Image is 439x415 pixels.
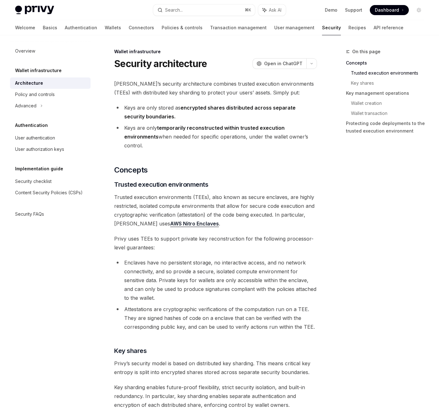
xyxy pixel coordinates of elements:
a: Key management operations [346,88,429,98]
span: Key shares [114,346,147,355]
a: Wallet transaction [351,108,429,118]
a: User authorization keys [10,144,91,155]
a: Wallet creation [351,98,429,108]
a: Security FAQs [10,208,91,220]
h1: Security architecture [114,58,207,69]
a: Trusted execution environments [351,68,429,78]
li: Enclaves have no persistent storage, no interactive access, and no network connectivity, and so p... [114,258,317,302]
li: Keys are only stored as [114,103,317,121]
a: Recipes [348,20,366,35]
button: Search...⌘K [153,4,255,16]
button: Open in ChatGPT [253,58,306,69]
div: Policy and controls [15,91,55,98]
span: Ask AI [269,7,281,13]
div: Content Security Policies (CSPs) [15,189,83,196]
li: Attestations are cryptographic verifications of the computation run on a TEE. They are signed has... [114,305,317,331]
a: Demo [325,7,337,13]
a: Overview [10,45,91,57]
div: Search... [165,6,183,14]
span: ⌘ K [245,8,251,13]
a: Security checklist [10,176,91,187]
a: Dashboard [370,5,409,15]
a: Key shares [351,78,429,88]
a: Protecting code deployments to the trusted execution environment [346,118,429,136]
a: Content Security Policies (CSPs) [10,187,91,198]
div: Security FAQs [15,210,44,218]
a: Concepts [346,58,429,68]
span: [PERSON_NAME]’s security architecture combines trusted execution environments (TEEs) with distrib... [114,79,317,97]
div: Architecture [15,79,43,87]
span: Trusted execution environments [114,180,208,189]
a: AWS Nitro Enclaves [170,220,219,227]
span: Key sharding enables future-proof flexibility, strict security isolation, and built-in redundancy... [114,383,317,409]
a: Architecture [10,77,91,89]
h5: Authentication [15,122,48,129]
a: User management [274,20,314,35]
span: Concepts [114,165,147,175]
span: On this page [352,48,381,55]
a: Transaction management [210,20,267,35]
a: Policy and controls [10,89,91,100]
strong: encrypted shares distributed across separate security boundaries. [124,105,296,120]
h5: Implementation guide [15,165,63,173]
img: light logo [15,6,54,14]
span: Dashboard [375,7,399,13]
a: Policies & controls [162,20,203,35]
button: Ask AI [258,4,286,16]
div: Overview [15,47,35,55]
a: Welcome [15,20,35,35]
a: API reference [374,20,403,35]
div: Wallet infrastructure [114,48,317,55]
div: Advanced [15,102,36,110]
span: Privy uses TEEs to support private key reconstruction for the following processor-level guarantees: [114,234,317,252]
div: User authorization keys [15,145,64,153]
a: Basics [43,20,57,35]
a: Wallets [105,20,121,35]
h5: Wallet infrastructure [15,67,62,74]
button: Toggle dark mode [414,5,424,15]
div: User authentication [15,134,55,142]
a: Security [322,20,341,35]
span: Trusted execution environments (TEEs), also known as secure enclaves, are highly restricted, isol... [114,193,317,228]
span: Open in ChatGPT [264,60,303,67]
li: Keys are only when needed for specific operations, under the wallet owner’s control. [114,123,317,150]
a: Support [345,7,362,13]
strong: temporarily reconstructed within trusted execution environments [124,125,285,140]
a: Authentication [65,20,97,35]
div: Security checklist [15,178,52,185]
span: Privy’s security model is based on distributed key sharding. This means critical key entropy is s... [114,359,317,377]
a: User authentication [10,132,91,144]
a: Connectors [129,20,154,35]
